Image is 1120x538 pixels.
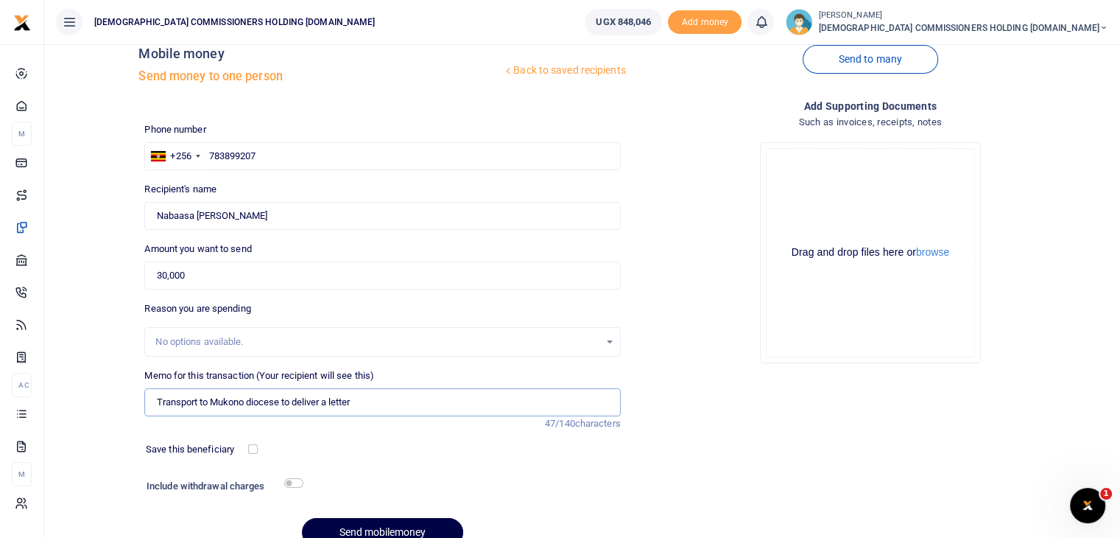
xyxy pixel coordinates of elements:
h5: Send money to one person [138,69,502,84]
li: Wallet ballance [579,9,668,35]
label: Amount you want to send [144,242,251,256]
span: Add money [668,10,742,35]
label: Phone number [144,122,205,137]
img: profile-user [786,9,812,35]
a: UGX 848,046 [585,9,662,35]
div: Uganda: +256 [145,143,204,170]
h4: Such as invoices, receipts, notes [633,114,1108,130]
span: [DEMOGRAPHIC_DATA] COMMISSIONERS HOLDING [DOMAIN_NAME] [88,15,381,29]
a: profile-user [PERSON_NAME] [DEMOGRAPHIC_DATA] COMMISSIONERS HOLDING [DOMAIN_NAME] [786,9,1108,35]
h4: Mobile money [138,46,502,62]
label: Memo for this transaction (Your recipient will see this) [144,368,374,383]
div: Drag and drop files here or [767,245,974,259]
a: logo-small logo-large logo-large [13,16,31,27]
div: +256 [170,149,191,164]
li: M [12,462,32,486]
span: 1 [1100,488,1112,500]
div: File Uploader [760,142,981,363]
input: Enter phone number [144,142,620,170]
h6: Include withdrawal charges [147,481,297,492]
img: logo-small [13,14,31,32]
label: Reason you are spending [144,301,250,316]
small: [PERSON_NAME] [818,10,1108,22]
label: Save this beneficiary [146,442,234,457]
span: UGX 848,046 [596,15,651,29]
li: M [12,122,32,146]
a: Back to saved recipients [502,57,627,84]
input: Loading name... [144,202,620,230]
input: Enter extra information [144,388,620,416]
input: UGX [144,262,620,290]
a: Send to many [803,45,938,74]
span: characters [575,418,621,429]
span: 47/140 [545,418,575,429]
span: [DEMOGRAPHIC_DATA] COMMISSIONERS HOLDING [DOMAIN_NAME] [818,21,1108,35]
a: Add money [668,15,742,27]
button: browse [916,247,949,257]
li: Toup your wallet [668,10,742,35]
iframe: Intercom live chat [1070,488,1105,523]
h4: Add supporting Documents [633,98,1108,114]
li: Ac [12,373,32,397]
div: No options available. [155,335,599,349]
label: Recipient's name [144,182,216,197]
